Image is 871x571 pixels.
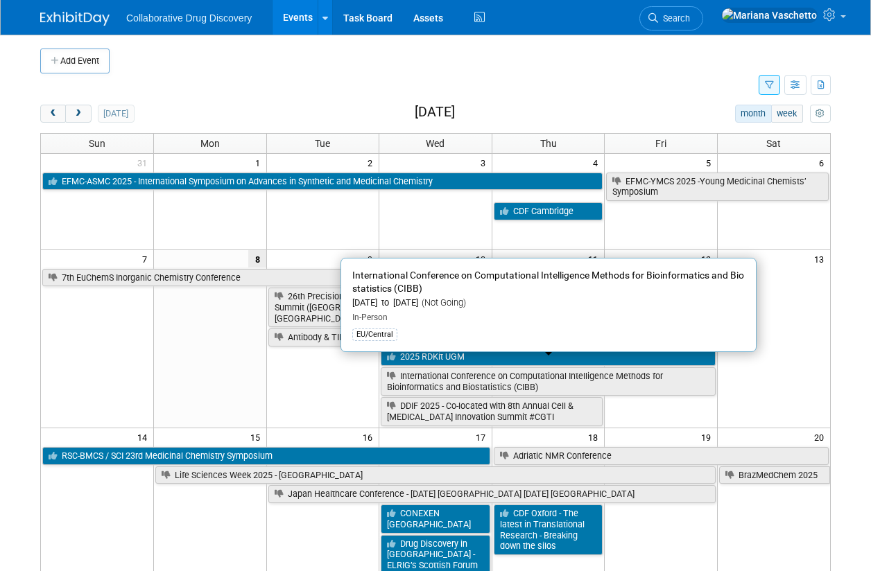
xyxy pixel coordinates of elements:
[587,428,604,446] span: 18
[361,428,379,446] span: 16
[381,504,490,533] a: CONEXEN [GEOGRAPHIC_DATA]
[494,447,829,465] a: Adriatic NMR Conference
[700,250,717,267] span: 12
[268,288,490,327] a: 26th Precision in Drug Discovery & Preclinical Summit ([GEOGRAPHIC_DATA], [GEOGRAPHIC_DATA], [GEO...
[771,105,803,123] button: week
[818,154,830,171] span: 6
[721,8,818,23] img: Mariana Vaschetto
[735,105,772,123] button: month
[813,428,830,446] span: 20
[592,154,604,171] span: 4
[89,138,105,149] span: Sun
[366,250,379,267] span: 9
[352,328,397,341] div: EU/Central
[98,105,135,123] button: [DATE]
[249,428,266,446] span: 15
[639,6,703,30] a: Search
[658,13,690,24] span: Search
[40,105,66,123] button: prev
[426,138,445,149] span: Wed
[42,447,490,465] a: RSC-BMCS / SCI 23rd Medicinal Chemistry Symposium
[381,397,603,425] a: DDIF 2025 - Co-located with 8th Annual Cell & [MEDICAL_DATA] Innovation Summit #CGTI
[268,485,716,503] a: Japan Healthcare Conference - [DATE] [GEOGRAPHIC_DATA] [DATE] [GEOGRAPHIC_DATA]
[200,138,220,149] span: Mon
[40,49,110,73] button: Add Event
[315,138,330,149] span: Tue
[136,154,153,171] span: 31
[268,328,490,346] a: Antibody & TIDES Summit 2025
[474,428,492,446] span: 17
[540,138,557,149] span: Thu
[766,138,781,149] span: Sat
[494,202,603,220] a: CDF Cambridge
[705,154,717,171] span: 5
[155,466,716,484] a: Life Sciences Week 2025 - [GEOGRAPHIC_DATA]
[40,12,110,26] img: ExhibitDay
[810,105,831,123] button: myCustomButton
[126,12,252,24] span: Collaborative Drug Discovery
[65,105,91,123] button: next
[813,250,830,267] span: 13
[418,297,466,308] span: (Not Going)
[700,428,717,446] span: 19
[42,269,603,287] a: 7th EuChemS Inorganic Chemistry Conference
[136,428,153,446] span: 14
[254,154,266,171] span: 1
[606,173,829,201] a: EFMC-YMCS 2025 -Young Medicinal Chemists’ Symposium
[816,109,825,118] i: Personalize Calendar
[141,250,153,267] span: 7
[494,504,603,555] a: CDF Oxford - The latest in Translational Research - Breaking down the silos
[474,250,492,267] span: 10
[366,154,379,171] span: 2
[352,270,744,294] span: International Conference on Computational Intelligence Methods for Bioinformatics and Biostatisti...
[587,250,604,267] span: 11
[655,138,666,149] span: Fri
[415,105,455,120] h2: [DATE]
[352,313,388,322] span: In-Person
[479,154,492,171] span: 3
[352,297,745,309] div: [DATE] to [DATE]
[42,173,603,191] a: EFMC-ASMC 2025 - International Symposium on Advances in Synthetic and Medicinal Chemistry
[719,466,830,484] a: BrazMedChem 2025
[248,250,266,267] span: 8
[381,367,716,396] a: International Conference on Computational Intelligence Methods for Bioinformatics and Biostatisti...
[381,348,716,366] a: 2025 RDKit UGM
